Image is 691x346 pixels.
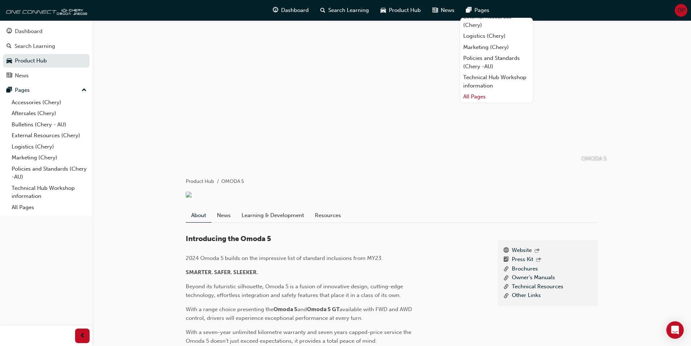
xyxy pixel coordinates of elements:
a: Aftersales (Chery) [9,108,90,119]
p: OMODA 5 [581,155,606,163]
span: prev-icon [80,331,85,341]
a: Technical Hub Workshop information [9,183,90,202]
span: Dashboard [281,6,309,15]
a: Product Hub [3,54,90,68]
a: All Pages [460,91,533,102]
button: DashboardSearch LearningProduct HubNews [3,23,90,84]
span: and [297,306,307,313]
span: With a seven-year unlimited kilometre warranty and seven years capped-price service the Omoda 5 d... [186,329,413,344]
span: up-icon [82,86,87,95]
span: link-icon [503,282,509,292]
a: search-iconSearch Learning [314,3,375,18]
span: link-icon [503,291,509,300]
a: All Pages [9,202,90,213]
a: Dashboard [3,25,90,38]
a: news-iconNews [427,3,460,18]
a: Other Links [512,291,541,300]
a: car-iconProduct Hub [375,3,427,18]
a: Marketing (Chery) [9,152,90,163]
div: Open Intercom Messenger [666,321,684,339]
span: Introducing the Omoda 5 [186,235,271,243]
button: Pages [3,84,90,97]
a: Policies and Standards (Chery -AU) [9,163,90,183]
a: Learning & Development [236,208,309,222]
span: outbound-icon [536,257,541,263]
span: DP [678,6,685,15]
span: With a range choice presenting the [186,306,273,313]
a: Logistics (Chery) [460,30,533,42]
img: 465bd4dd-7adf-4183-8c4b-963b74a2ed71.png [186,192,192,198]
a: Brochures [512,265,538,274]
span: Product Hub [389,6,421,15]
a: Resources [309,208,346,222]
li: OMODA 5 [221,178,244,186]
div: Pages [15,86,30,94]
span: 2024 Omoda 5 builds on the impressive list of standard inclusions from MY23. [186,255,383,261]
span: car-icon [7,58,12,64]
span: guage-icon [7,28,12,35]
a: Accessories (Chery) [9,97,90,108]
span: Beyond its futuristic silhouette, Omoda 5 is a fusion of innovative design, cutting-edge technolo... [186,283,404,298]
a: Website [512,246,532,256]
span: booktick-icon [503,255,509,265]
span: available with FWD and AWD control, drivers will experience exceptional performance at every turn. [186,306,414,321]
div: Dashboard [15,27,42,36]
span: search-icon [7,43,12,50]
span: news-icon [7,73,12,79]
a: Search Learning [3,40,90,53]
a: Technical Hub Workshop information [460,72,533,91]
a: Product Hub [186,178,214,184]
span: car-icon [381,6,386,15]
span: Pages [474,6,489,15]
span: SMARTER. SAFER. SLEEKER. [186,269,258,276]
span: pages-icon [7,87,12,94]
a: Press Kit [512,255,533,265]
a: Bulletins (Chery - AU) [9,119,90,130]
span: news-icon [432,6,438,15]
a: News [3,69,90,82]
span: search-icon [320,6,325,15]
a: News [211,208,236,222]
a: Owner's Manuals [512,273,555,282]
div: News [15,72,29,80]
span: guage-icon [273,6,278,15]
span: Omoda 5 [273,306,297,313]
img: oneconnect [4,3,87,17]
a: External Resources (Chery) [460,11,533,30]
span: Omoda 5 GT [307,306,340,313]
a: About [186,208,211,223]
a: pages-iconPages [460,3,495,18]
span: www-icon [503,246,509,256]
a: External Resources (Chery) [9,130,90,141]
span: outbound-icon [535,248,540,254]
span: News [441,6,455,15]
span: pages-icon [466,6,472,15]
a: guage-iconDashboard [267,3,314,18]
a: Technical Resources [512,282,563,292]
a: Policies and Standards (Chery -AU) [460,53,533,72]
span: link-icon [503,273,509,282]
a: Marketing (Chery) [460,42,533,53]
div: Search Learning [15,42,55,50]
span: Search Learning [328,6,369,15]
span: link-icon [503,265,509,274]
a: Logistics (Chery) [9,141,90,152]
button: DP [675,4,687,17]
